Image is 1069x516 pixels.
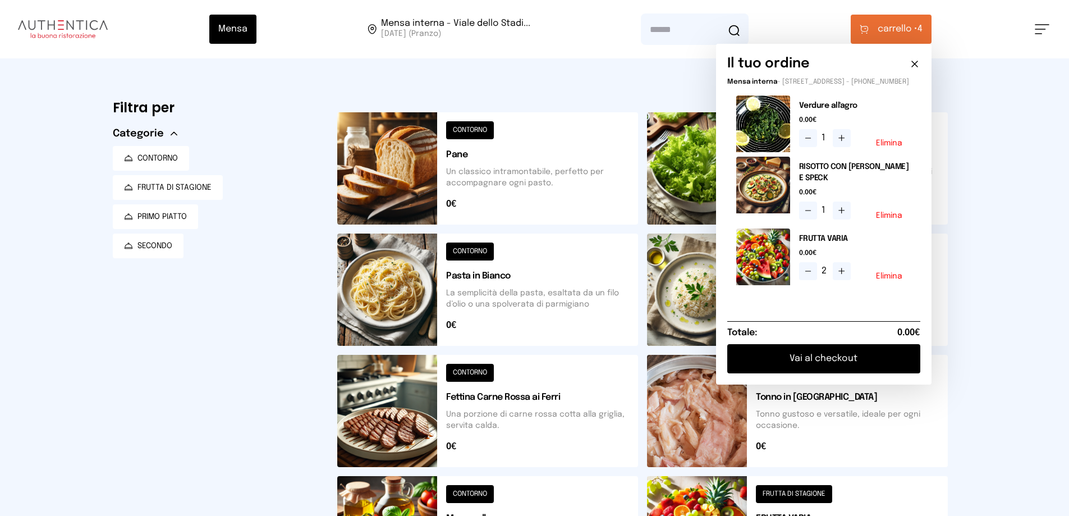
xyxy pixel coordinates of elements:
button: Elimina [876,272,902,280]
h2: RISOTTO CON [PERSON_NAME] E SPECK [799,161,911,184]
span: 0.00€ [799,116,911,125]
button: Mensa [209,15,256,44]
span: SECONDO [137,240,172,252]
h2: FRUTTA VARIA [799,233,911,244]
p: - [STREET_ADDRESS] - [PHONE_NUMBER] [727,77,920,86]
span: 2 [822,264,828,278]
h6: Totale: [727,326,757,340]
span: [DATE] (Pranzo) [381,28,530,39]
span: carrello • [878,22,917,36]
span: 0.00€ [799,188,911,197]
span: FRUTTA DI STAGIONE [137,182,212,193]
h6: Filtra per [113,99,319,117]
span: 0.00€ [799,249,911,258]
img: media [736,157,790,213]
span: 1 [822,131,828,145]
button: Elimina [876,212,902,220]
button: Elimina [876,139,902,147]
img: logo.8f33a47.png [18,20,108,38]
span: 4 [878,22,923,36]
button: carrello •4 [851,15,932,44]
img: media [736,229,790,285]
button: Categorie [113,126,177,141]
button: Vai al checkout [727,344,920,373]
img: media [736,95,790,152]
button: SECONDO [113,234,183,258]
span: CONTORNO [137,153,178,164]
button: FRUTTA DI STAGIONE [113,175,223,200]
span: 1 [822,204,828,217]
button: PRIMO PIATTO [113,204,198,229]
h2: Verdure all'agro [799,100,911,111]
span: 0.00€ [897,326,920,340]
span: Viale dello Stadio, 77, 05100 Terni TR, Italia [381,19,530,39]
button: CONTORNO [113,146,189,171]
span: Mensa interna [727,79,777,85]
span: Categorie [113,126,164,141]
span: PRIMO PIATTO [137,211,187,222]
h6: Il tuo ordine [727,55,810,73]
